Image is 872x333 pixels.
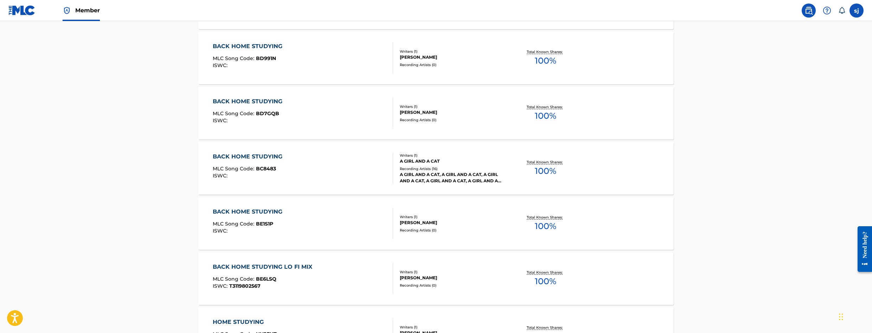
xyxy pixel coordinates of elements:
[256,276,276,282] span: BE6LSQ
[213,172,229,179] span: ISWC :
[535,54,556,67] span: 100 %
[213,42,286,51] div: BACK HOME STUDYING
[804,6,813,15] img: search
[213,228,229,234] span: ISWC :
[535,110,556,122] span: 100 %
[838,7,845,14] div: Notifications
[837,299,872,333] div: Widget de chat
[823,6,831,15] img: help
[63,6,71,15] img: Top Rightsholder
[198,252,674,305] a: BACK HOME STUDYING LO FI MIXMLC Song Code:BE6LSQISWC:T3119802567Writers (1)[PERSON_NAME]Recording...
[400,171,506,184] div: A GIRL AND A CAT, A GIRL AND A CAT, A GIRL AND A CAT, A GIRL AND A CAT, A GIRL AND A CAT
[213,165,256,172] span: MLC Song Code :
[527,159,564,165] p: Total Known Shares:
[198,197,674,250] a: BACK HOME STUDYINGMLC Song Code:BE1S1PISWC:Writers (1)[PERSON_NAME]Recording Artists (0)Total Kno...
[400,49,506,54] div: Writers ( 1 )
[256,165,276,172] span: BC8483
[527,270,564,275] p: Total Known Shares:
[8,5,36,15] img: MLC Logo
[839,306,843,327] div: Glisser
[820,4,834,18] div: Help
[213,117,229,124] span: ISWC :
[198,32,674,84] a: BACK HOME STUDYINGMLC Song Code:BD991NISWC:Writers (1)[PERSON_NAME]Recording Artists (0)Total Kno...
[213,276,256,282] span: MLC Song Code :
[213,110,256,117] span: MLC Song Code :
[256,110,279,117] span: BD7GQB
[229,283,261,289] span: T3119802567
[213,208,286,216] div: BACK HOME STUDYING
[75,6,100,14] span: Member
[400,166,506,171] div: Recording Artists ( 16 )
[527,215,564,220] p: Total Known Shares:
[400,104,506,109] div: Writers ( 1 )
[837,299,872,333] iframe: Chat Widget
[527,49,564,54] p: Total Known Shares:
[213,221,256,227] span: MLC Song Code :
[256,221,273,227] span: BE1S1P
[535,220,556,233] span: 100 %
[400,117,506,123] div: Recording Artists ( 0 )
[802,4,816,18] a: Public Search
[527,104,564,110] p: Total Known Shares:
[400,153,506,158] div: Writers ( 1 )
[213,283,229,289] span: ISWC :
[535,165,556,177] span: 100 %
[852,221,872,277] iframe: Resource Center
[213,62,229,68] span: ISWC :
[400,109,506,116] div: [PERSON_NAME]
[527,325,564,330] p: Total Known Shares:
[400,220,506,226] div: [PERSON_NAME]
[213,152,286,161] div: BACK HOME STUDYING
[213,318,277,326] div: HOME STUDYING
[400,214,506,220] div: Writers ( 1 )
[400,228,506,233] div: Recording Artists ( 0 )
[213,55,256,61] span: MLC Song Code :
[198,87,674,139] a: BACK HOME STUDYINGMLC Song Code:BD7GQBISWC:Writers (1)[PERSON_NAME]Recording Artists (0)Total Kno...
[400,269,506,275] div: Writers ( 1 )
[400,283,506,288] div: Recording Artists ( 0 )
[213,263,316,271] div: BACK HOME STUDYING LO FI MIX
[213,97,286,106] div: BACK HOME STUDYING
[535,275,556,288] span: 100 %
[849,4,864,18] div: User Menu
[400,325,506,330] div: Writers ( 1 )
[400,62,506,67] div: Recording Artists ( 0 )
[400,158,506,164] div: A GIRL AND A CAT
[400,275,506,281] div: [PERSON_NAME]
[256,55,276,61] span: BD991N
[400,54,506,60] div: [PERSON_NAME]
[198,142,674,195] a: BACK HOME STUDYINGMLC Song Code:BC8483ISWC:Writers (1)A GIRL AND A CATRecording Artists (16)A GIR...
